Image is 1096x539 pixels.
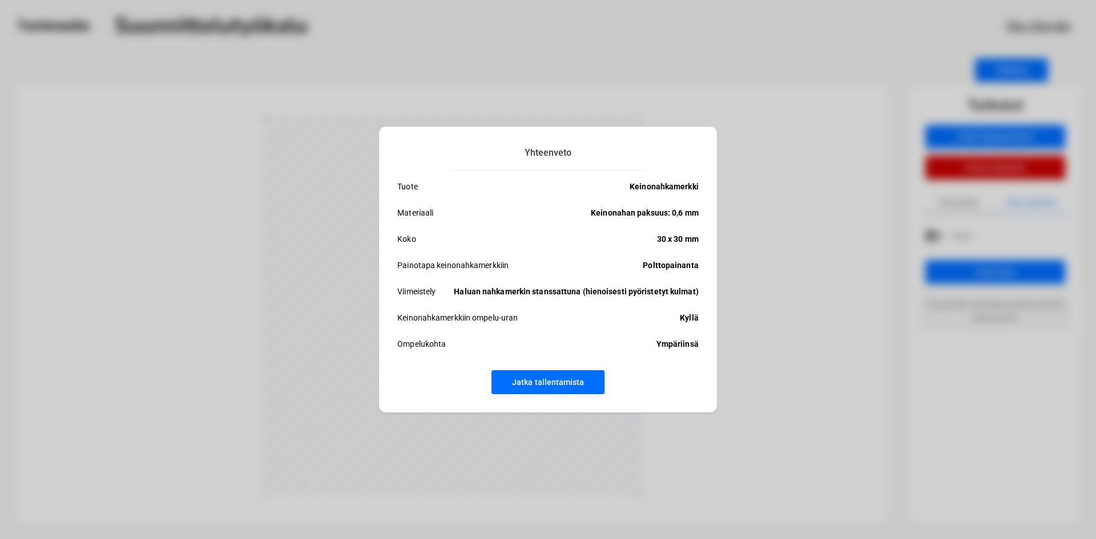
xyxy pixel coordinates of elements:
button: Jatka tallentamista [491,370,605,394]
p: Viimeistely [397,285,436,298]
p: Polttopainanta [643,258,698,272]
p: 30 x 30 mm [657,232,699,246]
p: Haluan nahkamerkin stanssattuna (hienoisesti pyöristetyt kulmat) [454,285,698,298]
p: Kyllä [680,311,699,325]
p: Ompelukohta [397,337,446,351]
p: Keinonahan paksuus: 0,6 mm [591,206,699,220]
p: Materiaali [397,206,433,220]
p: Keinonahkamerkkiin ompelu-uran [397,311,518,325]
p: Ympäriinsä [656,337,699,351]
p: Koko [397,232,416,246]
p: Painotapa keinonahkamerkkiin [397,258,509,272]
h3: Yhteenveto [450,145,646,171]
p: Keinonahkamerkki [630,180,699,193]
p: Tuote [397,180,418,193]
